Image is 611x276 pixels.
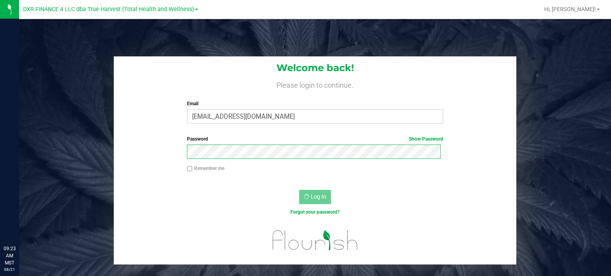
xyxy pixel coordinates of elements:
[187,165,224,172] label: Remember me
[4,245,16,266] p: 09:23 AM MST
[187,166,193,172] input: Remember me
[544,6,596,12] span: Hi, [PERSON_NAME]!
[114,63,516,73] h1: Welcome back!
[299,190,331,204] button: Log In
[311,193,326,200] span: Log In
[290,209,340,215] a: Forgot your password?
[409,136,443,142] a: Show Password
[187,100,444,107] label: Email
[114,79,516,89] h4: Please login to continue.
[23,6,194,13] span: DXR FINANCE 4 LLC dba True Harvest (Total Health and Wellness)
[4,266,16,272] p: 08/21
[265,224,366,256] img: flourish_logo.svg
[187,136,208,142] span: Password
